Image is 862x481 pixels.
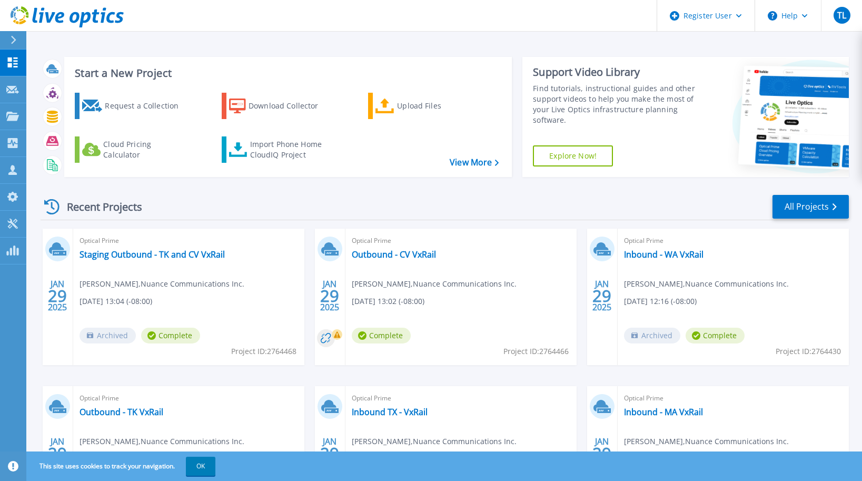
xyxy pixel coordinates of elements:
div: Request a Collection [105,95,189,116]
h3: Start a New Project [75,67,498,79]
a: All Projects [772,195,849,219]
span: 29 [592,291,611,300]
a: Explore Now! [533,145,613,166]
span: 29 [320,449,339,458]
a: Upload Files [368,93,486,119]
span: [PERSON_NAME] , Nuance Communications Inc. [352,436,517,447]
span: Archived [80,328,136,343]
div: JAN 2025 [47,434,67,473]
span: 29 [592,449,611,458]
span: 29 [48,291,67,300]
a: Inbound - MA VxRail [624,407,703,417]
span: Optical Prime [80,392,298,404]
span: Complete [141,328,200,343]
a: View More [450,158,499,168]
div: Upload Files [397,95,481,116]
span: Project ID: 2764466 [503,346,569,357]
a: Outbound - TK VxRail [80,407,163,417]
span: [PERSON_NAME] , Nuance Communications Inc. [624,278,789,290]
a: Staging Outbound - TK and CV VxRail [80,249,225,260]
span: [PERSON_NAME] , Nuance Communications Inc. [80,278,244,290]
div: Import Phone Home CloudIQ Project [250,139,332,160]
span: [PERSON_NAME] , Nuance Communications Inc. [624,436,789,447]
a: Download Collector [222,93,339,119]
div: JAN 2025 [592,277,612,315]
span: Optical Prime [624,392,843,404]
a: Request a Collection [75,93,192,119]
a: Cloud Pricing Calculator [75,136,192,163]
span: [DATE] 13:04 (-08:00) [80,296,152,307]
span: Complete [686,328,745,343]
span: [DATE] 13:02 (-08:00) [352,296,424,307]
span: Optical Prime [624,235,843,247]
div: JAN 2025 [592,434,612,473]
a: Outbound - CV VxRail [352,249,436,260]
span: Optical Prime [352,235,570,247]
span: 29 [320,291,339,300]
div: Find tutorials, instructional guides and other support videos to help you make the most of your L... [533,83,698,125]
span: Archived [624,328,680,343]
div: JAN 2025 [47,277,67,315]
div: JAN 2025 [320,434,340,473]
div: Cloud Pricing Calculator [103,139,187,160]
span: 29 [48,449,67,458]
span: Optical Prime [352,392,570,404]
div: Recent Projects [41,194,156,220]
span: [DATE] 12:16 (-08:00) [624,296,697,307]
span: TL [837,11,846,19]
span: [PERSON_NAME] , Nuance Communications Inc. [80,436,244,447]
div: Support Video Library [533,65,698,79]
span: Complete [352,328,411,343]
span: Project ID: 2764430 [776,346,841,357]
button: OK [186,457,215,476]
a: Inbound - WA VxRail [624,249,704,260]
span: Project ID: 2764468 [231,346,296,357]
div: Download Collector [249,95,333,116]
div: JAN 2025 [320,277,340,315]
span: This site uses cookies to track your navigation. [29,457,215,476]
a: Inbound TX - VxRail [352,407,428,417]
span: [PERSON_NAME] , Nuance Communications Inc. [352,278,517,290]
span: Optical Prime [80,235,298,247]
